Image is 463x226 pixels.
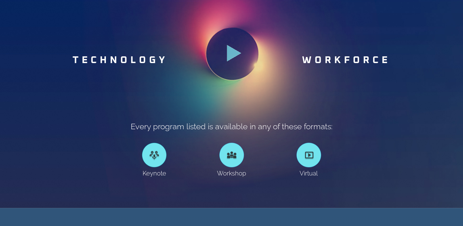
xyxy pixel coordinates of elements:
[122,170,187,176] h2: Keynote
[199,170,264,176] h2: Workshop
[73,55,168,65] a: TECHNOLOGY
[302,55,390,65] a: WORKFORCE
[276,170,341,176] h2: Virtual
[3,122,460,130] h2: Every program listed is available in any of these formats:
